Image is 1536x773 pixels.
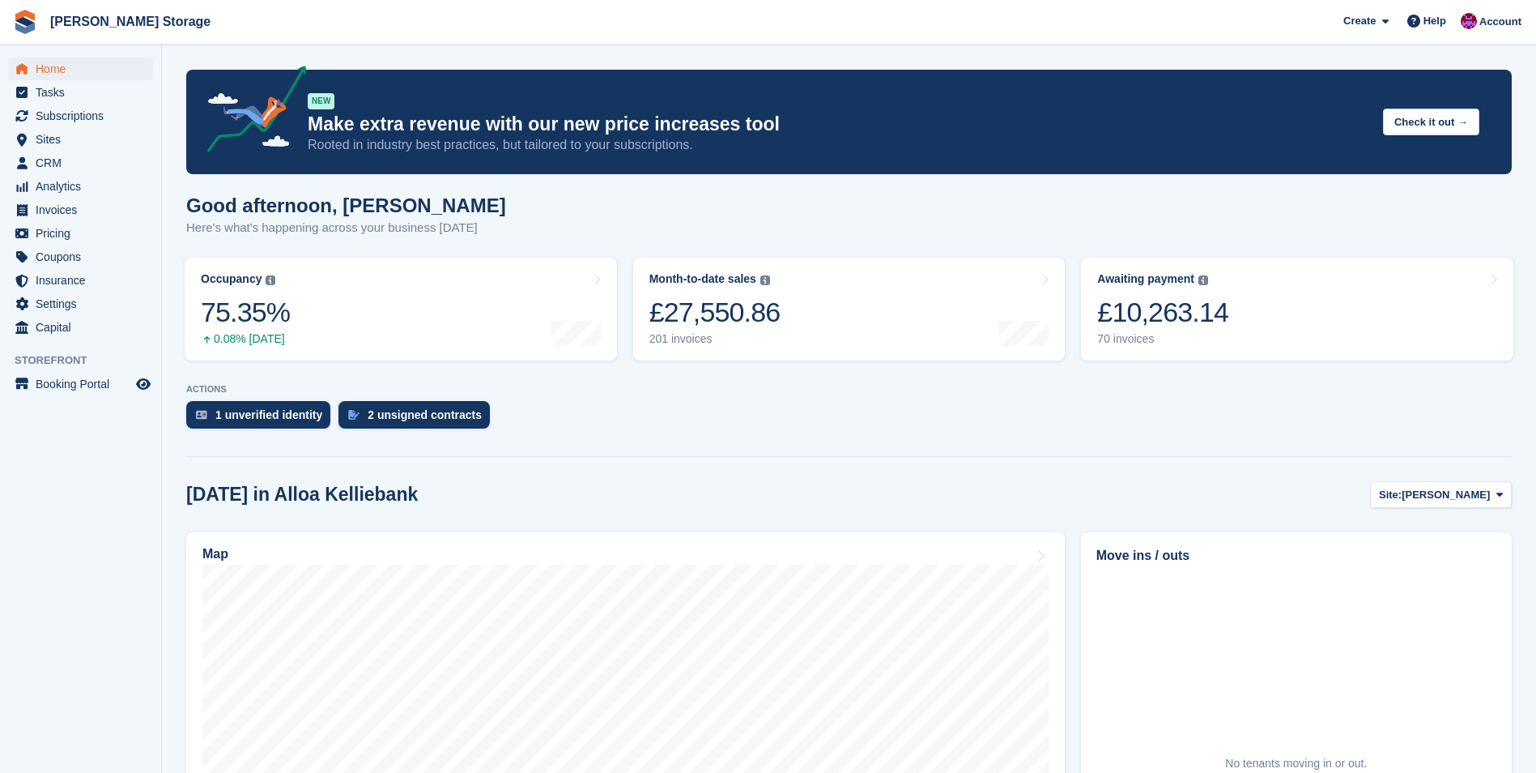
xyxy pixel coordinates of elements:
[1097,296,1228,329] div: £10,263.14
[36,105,133,127] span: Subscriptions
[13,10,37,34] img: stora-icon-8386f47178a22dfd0bd8f6a31ec36ba5ce8667c1dd55bd0f319d3a0aa187defe.svg
[8,175,153,198] a: menu
[36,373,133,395] span: Booking Portal
[36,316,133,339] span: Capital
[633,258,1066,361] a: Month-to-date sales £27,550.86 201 invoices
[36,152,133,174] span: CRM
[1225,755,1367,772] div: No tenants moving in or out.
[8,373,153,395] a: menu
[15,352,161,369] span: Storefront
[1479,14,1521,30] span: Account
[8,58,153,80] a: menu
[308,136,1370,154] p: Rooted in industry best practices, but tailored to your subscriptions.
[8,152,153,174] a: menu
[8,199,153,221] a: menu
[215,408,322,421] div: 1 unverified identity
[36,199,133,221] span: Invoices
[649,332,781,346] div: 201 invoices
[36,222,133,245] span: Pricing
[338,401,498,437] a: 2 unsigned contracts
[186,401,338,437] a: 1 unverified identity
[1370,481,1512,508] button: Site: [PERSON_NAME]
[185,258,617,361] a: Occupancy 75.35% 0.08% [DATE]
[8,105,153,127] a: menu
[8,222,153,245] a: menu
[186,219,506,237] p: Here's what's happening across your business [DATE]
[186,384,1512,395] p: ACTIONS
[760,275,770,285] img: icon-info-grey-7440780725fd019a000dd9b08b2336e03edf1995a4989e88bcd33f0948082b44.svg
[201,332,290,346] div: 0.08% [DATE]
[1343,13,1376,29] span: Create
[134,374,153,394] a: Preview store
[308,113,1370,136] p: Make extra revenue with our new price increases tool
[1379,487,1402,503] span: Site:
[201,296,290,329] div: 75.35%
[8,81,153,104] a: menu
[36,175,133,198] span: Analytics
[186,194,506,216] h1: Good afternoon, [PERSON_NAME]
[8,128,153,151] a: menu
[1383,109,1479,135] button: Check it out →
[1097,332,1228,346] div: 70 invoices
[1423,13,1446,29] span: Help
[201,272,262,286] div: Occupancy
[649,296,781,329] div: £27,550.86
[44,8,217,35] a: [PERSON_NAME] Storage
[36,128,133,151] span: Sites
[1081,258,1513,361] a: Awaiting payment £10,263.14 70 invoices
[186,484,418,506] h2: [DATE] in Alloa Kelliebank
[1096,546,1496,566] h2: Move ins / outs
[1198,275,1208,285] img: icon-info-grey-7440780725fd019a000dd9b08b2336e03edf1995a4989e88bcd33f0948082b44.svg
[1461,13,1477,29] img: Audra Whitelaw
[36,81,133,104] span: Tasks
[194,66,307,158] img: price-adjustments-announcement-icon-8257ccfd72463d97f412b2fc003d46551f7dbcb40ab6d574587a9cd5c0d94...
[8,316,153,339] a: menu
[202,547,228,562] h2: Map
[36,269,133,292] span: Insurance
[8,293,153,315] a: menu
[36,246,133,268] span: Coupons
[368,408,482,421] div: 2 unsigned contracts
[649,272,756,286] div: Month-to-date sales
[348,410,360,420] img: contract_signature_icon-13c848040528278c33f63329250d36e43548de30e8caae1d1a13099fd9432cc5.svg
[196,410,207,420] img: verify_identity-adf6edd0f0f0b5bbfe63781bf79b02c33cf7c696d77639b501bdc392416b5a36.svg
[1402,487,1490,503] span: [PERSON_NAME]
[308,93,334,109] div: NEW
[266,275,275,285] img: icon-info-grey-7440780725fd019a000dd9b08b2336e03edf1995a4989e88bcd33f0948082b44.svg
[8,246,153,268] a: menu
[8,269,153,292] a: menu
[36,293,133,315] span: Settings
[36,58,133,80] span: Home
[1097,272,1194,286] div: Awaiting payment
